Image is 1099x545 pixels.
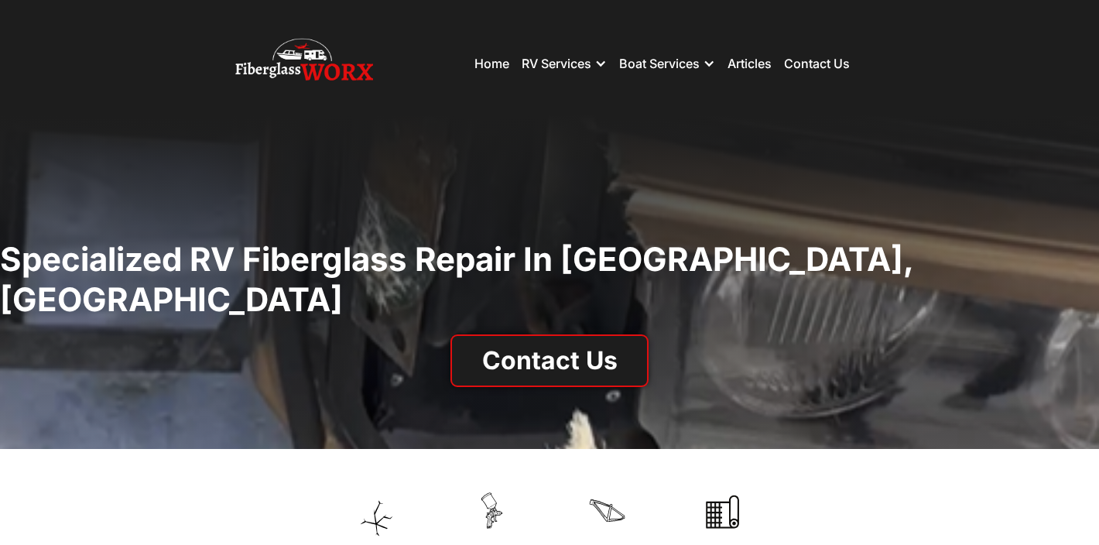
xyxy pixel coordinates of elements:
[728,56,772,71] a: Articles
[450,334,649,387] a: Contact Us
[474,56,509,71] a: Home
[619,56,700,71] div: Boat Services
[784,56,850,71] a: Contact Us
[522,56,591,71] div: RV Services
